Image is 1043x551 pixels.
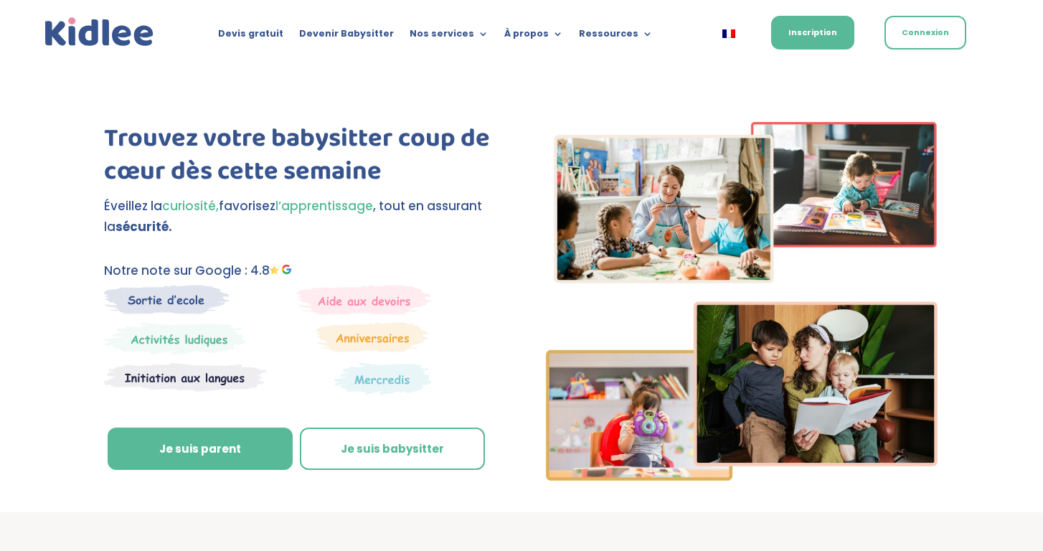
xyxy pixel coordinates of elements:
a: Nos services [410,29,489,44]
strong: sécurité. [115,218,172,235]
picture: Imgs-2 [546,468,938,485]
img: Atelier thematique [104,362,267,392]
img: Anniversaire [316,322,428,352]
h1: Trouvez votre babysitter coup de cœur dès cette semaine [104,122,499,197]
p: Éveillez la favorisez , tout en assurant la [104,196,499,237]
img: Sortie decole [104,285,230,314]
span: l’apprentissage [275,197,373,215]
a: Inscription [771,16,854,50]
a: Ressources [579,29,653,44]
a: Devis gratuit [218,29,283,44]
a: Je suis babysitter [300,428,485,471]
img: weekends [297,285,432,315]
a: Kidlee Logo [42,14,157,50]
img: logo_kidlee_bleu [42,14,157,50]
a: À propos [504,29,563,44]
p: Notre note sur Google : 4.8 [104,260,499,281]
img: Français [722,29,735,38]
a: Connexion [884,16,966,50]
img: Thematique [334,362,431,395]
img: Mercredi [104,322,246,355]
a: Devenir Babysitter [299,29,394,44]
span: curiosité, [162,197,219,215]
a: Je suis parent [108,428,293,471]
